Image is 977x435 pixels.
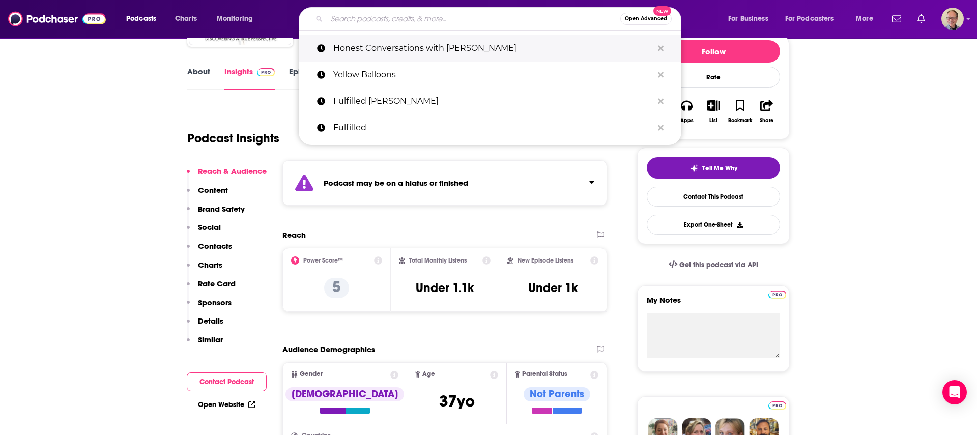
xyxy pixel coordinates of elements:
label: My Notes [647,295,780,313]
h3: Under 1k [528,280,578,296]
img: Podchaser - Follow, Share and Rate Podcasts [8,9,106,28]
button: open menu [849,11,886,27]
span: More [856,12,873,26]
img: User Profile [941,8,964,30]
button: Rate Card [187,279,236,298]
p: Charts [198,260,222,270]
button: Details [187,316,223,335]
p: Contacts [198,241,232,251]
span: Age [422,371,435,378]
div: Not Parents [524,387,590,401]
button: Share [754,93,780,130]
p: Fulfilled [333,114,653,141]
a: Honest Conversations with [PERSON_NAME] [299,35,681,62]
p: Rate Card [198,279,236,288]
p: Social [198,222,221,232]
div: Search podcasts, credits, & more... [308,7,691,31]
button: Content [187,185,228,204]
p: Content [198,185,228,195]
p: Details [198,316,223,326]
button: Reach & Audience [187,166,267,185]
p: Similar [198,335,223,344]
h2: Total Monthly Listens [409,257,467,264]
p: Reach & Audience [198,166,267,176]
p: Brand Safety [198,204,245,214]
a: About [187,67,210,90]
span: For Business [728,12,768,26]
img: Podchaser Pro [257,68,275,76]
div: Bookmark [728,118,752,124]
span: Charts [175,12,197,26]
img: Podchaser Pro [768,401,786,410]
span: Logged in as tommy.lynch [941,8,964,30]
a: Show notifications dropdown [913,10,929,27]
strong: Podcast may be on a hiatus or finished [324,178,468,188]
button: open menu [721,11,781,27]
button: open menu [210,11,266,27]
span: Monitoring [217,12,253,26]
p: 5 [324,278,349,298]
h2: Audience Demographics [282,344,375,354]
a: Charts [168,11,203,27]
button: Contacts [187,241,232,260]
div: Apps [680,118,694,124]
p: Fulfilled Rebecca Sheehan [333,88,653,114]
a: Episodes268 [289,67,340,90]
span: New [653,6,672,16]
h2: Power Score™ [303,257,343,264]
a: InsightsPodchaser Pro [224,67,275,90]
p: Yellow Balloons [333,62,653,88]
a: Fulfilled [PERSON_NAME] [299,88,681,114]
img: tell me why sparkle [690,164,698,172]
div: Rate [647,67,780,88]
a: Pro website [768,289,786,299]
div: List [709,118,717,124]
p: Sponsors [198,298,232,307]
span: Tell Me Why [702,164,737,172]
a: Open Website [198,400,255,409]
button: Follow [647,40,780,63]
button: Charts [187,260,222,279]
img: Podchaser Pro [768,291,786,299]
h3: Under 1.1k [416,280,474,296]
button: Social [187,222,221,241]
div: Open Intercom Messenger [942,380,967,404]
button: Apps [673,93,700,130]
span: Get this podcast via API [679,260,758,269]
section: Click to expand status details [282,160,607,206]
div: [DEMOGRAPHIC_DATA] [285,387,404,401]
a: Fulfilled [299,114,681,141]
button: Show profile menu [941,8,964,30]
a: Yellow Balloons [299,62,681,88]
button: Export One-Sheet [647,215,780,235]
button: List [700,93,727,130]
button: Sponsors [187,298,232,316]
a: Show notifications dropdown [888,10,905,27]
span: Open Advanced [625,16,667,21]
h1: Podcast Insights [187,131,279,146]
button: open menu [779,11,849,27]
button: Contact Podcast [187,372,267,391]
input: Search podcasts, credits, & more... [327,11,620,27]
button: Brand Safety [187,204,245,223]
div: Share [760,118,773,124]
a: Get this podcast via API [660,252,766,277]
button: tell me why sparkleTell Me Why [647,157,780,179]
a: Pro website [768,400,786,410]
span: Gender [300,371,323,378]
h2: New Episode Listens [518,257,573,264]
span: 37 yo [439,391,475,411]
h2: Reach [282,230,306,240]
button: Bookmark [727,93,753,130]
span: Parental Status [522,371,567,378]
button: Similar [187,335,223,354]
button: Open AdvancedNew [620,13,672,25]
p: Honest Conversations with Dr. Dennis [333,35,653,62]
a: Contact This Podcast [647,187,780,207]
button: open menu [119,11,169,27]
span: Podcasts [126,12,156,26]
span: For Podcasters [785,12,834,26]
